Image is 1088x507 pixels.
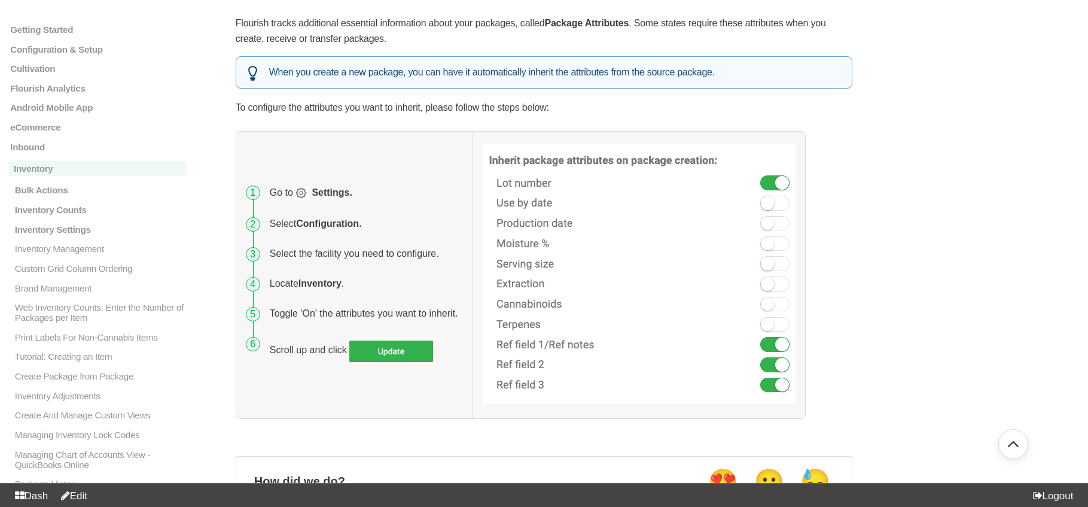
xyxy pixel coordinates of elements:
a: Cultivation [9,63,187,73]
li: Scroll up and click [265,329,463,373]
a: Inventory Counts [9,204,187,214]
p: To configure the attributes you want to inherit, please follow the steps below: [236,100,852,116]
li: Select [265,209,463,239]
a: Brand Management [9,283,187,293]
strong: Configuration. [296,218,361,229]
p: Create Package from Package [14,371,187,381]
button: Neutral feedback button [751,467,788,496]
p: Inventory Adjustments [14,390,187,400]
li: Toggle 'On' the attributes you want to inherit. [265,299,463,329]
strong: Inventory [298,278,342,289]
a: Bulk Actions [9,185,187,195]
li: Locate . [265,269,463,299]
li: Go to [265,177,463,209]
p: Flourish tracks additional essential information about your packages, called . Some states requir... [236,16,852,47]
a: Getting Started [9,24,187,34]
a: Dash [10,490,48,502]
p: Tutorial: Creating an Item [14,351,187,362]
button: Positive feedback button [705,467,742,496]
a: Configuration & Setup [9,44,187,54]
a: eCommerce [9,122,187,132]
p: Inventory Settings [14,224,187,234]
p: Package History [14,479,187,489]
a: Managing Inventory Lock Codes [9,429,187,439]
p: Managing Inventory Lock Codes [14,429,187,439]
p: Inventory Counts [14,204,187,214]
p: Inventory Management [14,244,187,254]
img: screenshot-2023-03-07-at-1-35-59-pm.png [483,144,796,404]
a: Custom Grid Column Ordering [9,263,187,273]
a: Tutorial: Creating an Item [9,351,187,362]
p: How did we do? [254,475,345,488]
a: Create Package from Package [9,371,187,381]
a: Inbound [9,141,187,151]
p: Bulk Actions [14,185,187,195]
a: Inventory Settings [9,224,187,234]
strong: Settings. [312,187,352,198]
a: Web Inventory Counts: Enter the Number of Packages per Item [9,302,187,323]
button: Negative feedback button [797,467,834,496]
div: When you create a new package, you can have it automatically inherit the attributes from the sour... [236,56,852,89]
img: screen-shot-2022-06-09-at-11-56-40-am.png [347,338,436,364]
button: Go back to top of document [998,429,1028,459]
p: Managing Chart of Accounts View - QuickBooks Online [14,449,187,469]
a: Managing Chart of Accounts View - QuickBooks Online [9,449,187,469]
strong: Package Attributes [544,18,629,28]
p: Brand Management [14,283,187,293]
p: Custom Grid Column Ordering [14,263,187,273]
a: Android Mobile App [9,102,187,113]
a: Edit [56,490,87,502]
a: Inventory Adjustments [9,390,187,400]
a: Create And Manage Custom Views [9,410,187,420]
a: Package History [9,479,187,489]
p: Print Labels For Non-Cannabis Items [14,332,187,342]
a: Inventory Management [9,244,187,254]
img: screen-shot-2022-06-09-at-11-56-00-am.png [293,186,309,200]
li: Select the facility you need to configure. [265,239,463,269]
p: Create And Manage Custom Views [14,410,187,420]
a: Inventory [9,161,187,176]
a: Print Labels For Non-Cannabis Items [9,332,187,342]
a: Flourish Analytics [9,83,187,93]
p: Web Inventory Counts: Enter the Number of Packages per Item [14,302,187,323]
